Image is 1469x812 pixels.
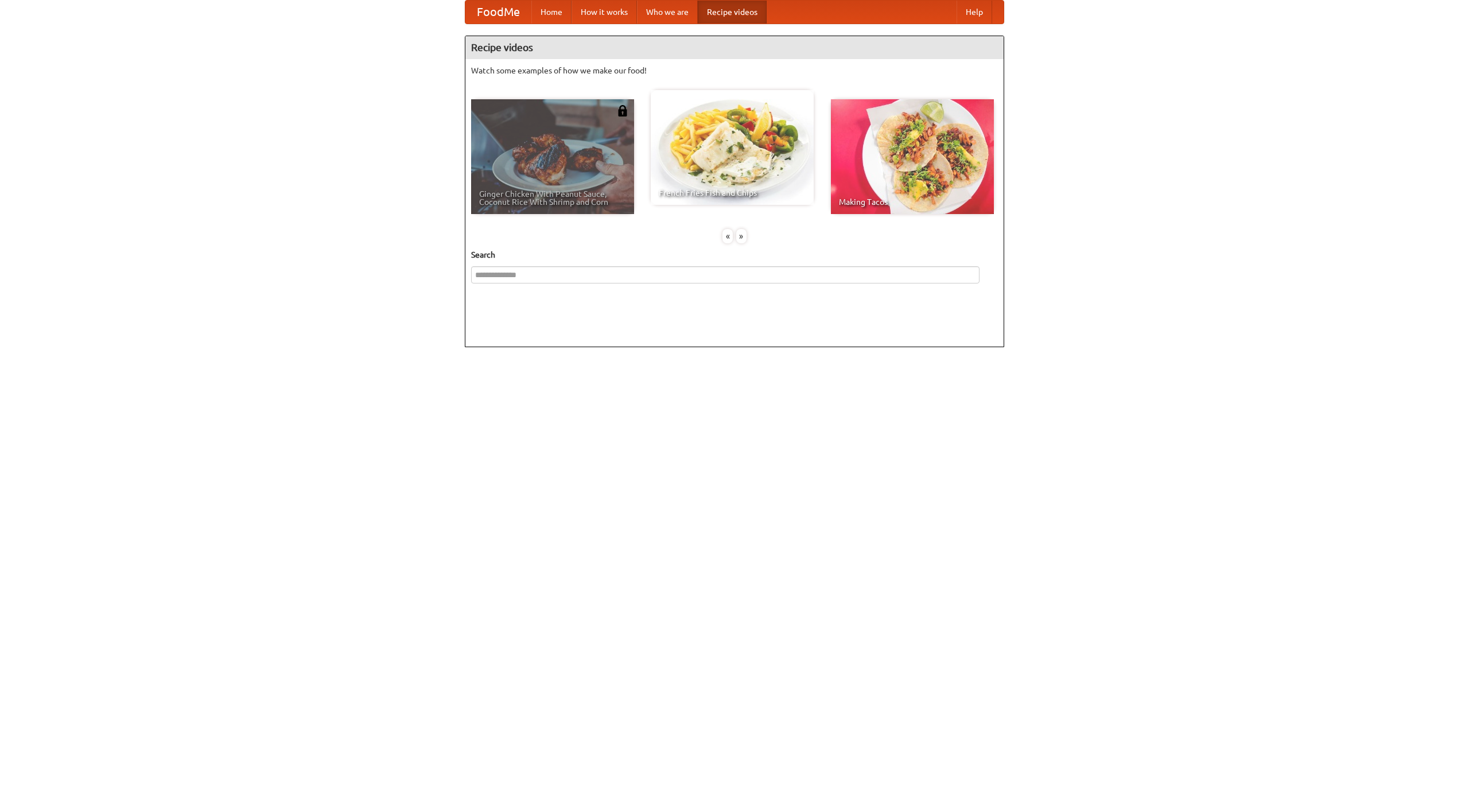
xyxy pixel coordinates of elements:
div: « [722,229,733,243]
a: FoodMe [465,1,531,24]
a: French Fries Fish and Chips [651,90,814,205]
a: Who we are [637,1,698,24]
a: How it works [572,1,637,24]
span: French Fries Fish and Chips [659,189,806,197]
a: Help [957,1,992,24]
h4: Recipe videos [465,36,1004,59]
h5: Search [471,249,998,261]
p: Watch some examples of how we make our food! [471,65,998,76]
a: Home [531,1,572,24]
div: » [736,229,747,243]
img: 483408.png [617,105,628,116]
a: Recipe videos [698,1,767,24]
a: Making Tacos [831,99,994,214]
span: Making Tacos [839,198,986,206]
